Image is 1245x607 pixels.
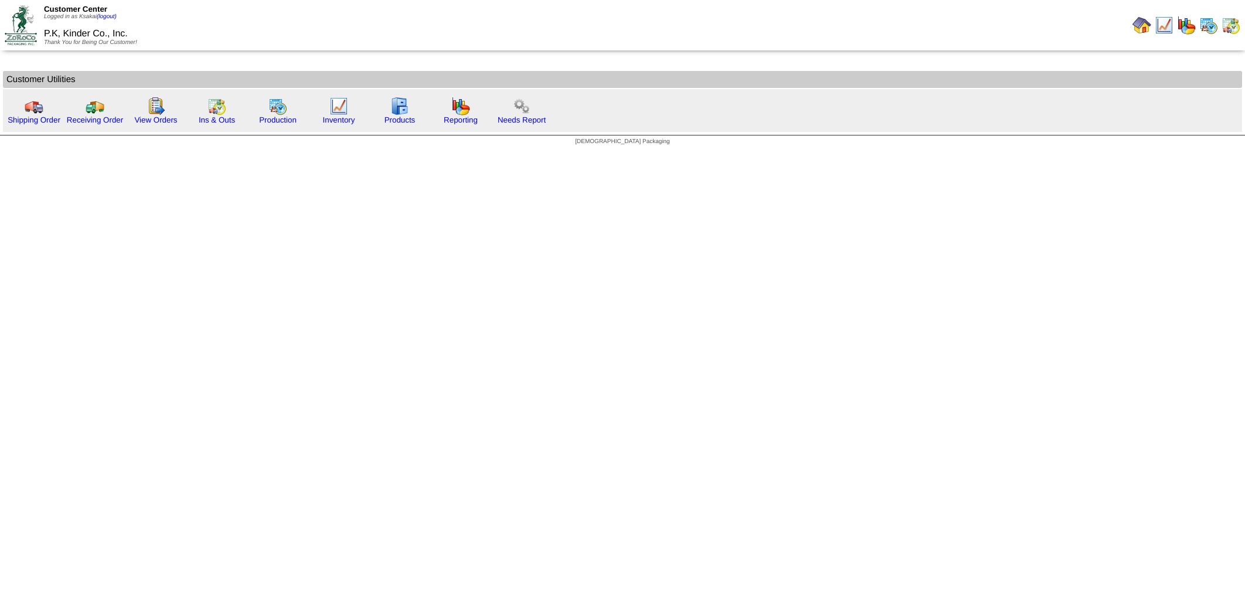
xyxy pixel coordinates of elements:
a: Inventory [323,116,355,124]
img: graph.gif [1177,16,1196,35]
a: Production [259,116,297,124]
a: (logout) [97,13,117,20]
span: [DEMOGRAPHIC_DATA] Packaging [575,138,669,145]
a: Ins & Outs [199,116,235,124]
a: Receiving Order [67,116,123,124]
a: Shipping Order [8,116,60,124]
img: calendarprod.gif [1199,16,1218,35]
img: line_graph.gif [329,97,348,116]
td: Customer Utilities [3,71,1242,88]
img: ZoRoCo_Logo(Green%26Foil)%20jpg.webp [5,5,37,45]
img: workorder.gif [147,97,165,116]
span: Logged in as Ksakai [44,13,117,20]
img: line_graph.gif [1155,16,1173,35]
img: truck2.gif [86,97,104,116]
img: truck.gif [25,97,43,116]
a: Needs Report [498,116,546,124]
a: Reporting [444,116,478,124]
span: Thank You for Being Our Customer! [44,39,137,46]
img: graph.gif [451,97,470,116]
a: View Orders [134,116,177,124]
img: home.gif [1132,16,1151,35]
a: Products [385,116,416,124]
span: P.K, Kinder Co., Inc. [44,29,128,39]
img: calendarinout.gif [207,97,226,116]
img: calendarinout.gif [1222,16,1240,35]
img: cabinet.gif [390,97,409,116]
span: Customer Center [44,5,107,13]
img: workflow.png [512,97,531,116]
img: calendarprod.gif [268,97,287,116]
